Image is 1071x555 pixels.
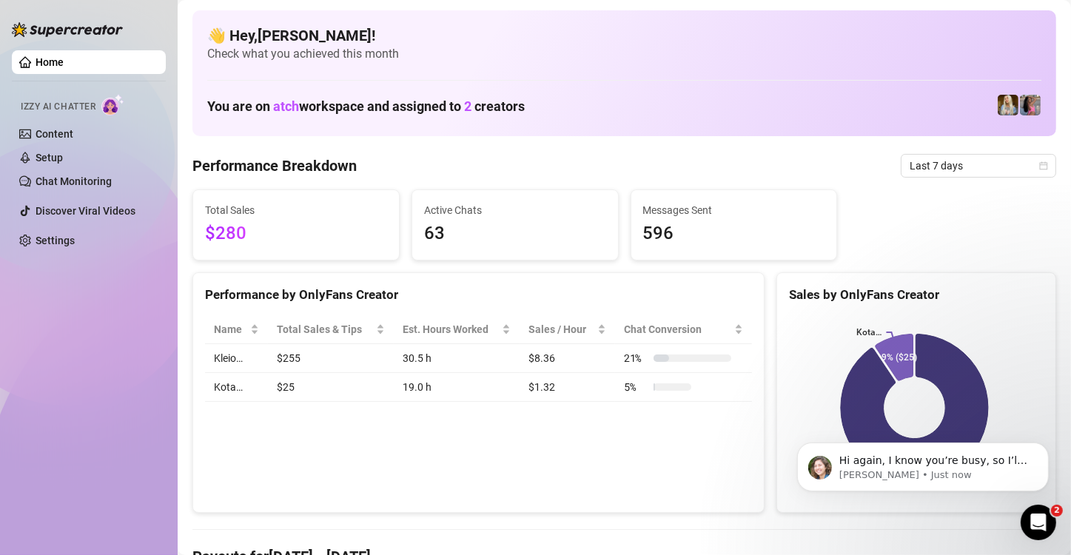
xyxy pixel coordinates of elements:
[205,202,387,218] span: Total Sales
[12,22,123,37] img: logo-BBDzfeDw.svg
[268,344,393,373] td: $255
[268,373,393,402] td: $25
[624,350,648,366] span: 21 %
[424,202,606,218] span: Active Chats
[643,220,825,248] span: 596
[205,373,268,402] td: Kota…
[207,25,1041,46] h4: 👋 Hey, [PERSON_NAME] !
[205,344,268,373] td: Kleio…
[1051,505,1063,517] span: 2
[207,98,525,115] h1: You are on workspace and assigned to creators
[624,321,731,337] span: Chat Conversion
[1021,505,1056,540] iframe: Intercom live chat
[910,155,1047,177] span: Last 7 days
[36,128,73,140] a: Content
[1039,161,1048,170] span: calendar
[207,46,1041,62] span: Check what you achieved this month
[856,327,882,337] text: Kota…
[520,373,615,402] td: $1.32
[394,344,520,373] td: 30.5 h
[268,315,393,344] th: Total Sales & Tips
[21,100,95,114] span: Izzy AI Chatter
[624,379,648,395] span: 5 %
[277,321,372,337] span: Total Sales & Tips
[205,220,387,248] span: $280
[998,95,1018,115] img: Kleio
[789,285,1044,305] div: Sales by OnlyFans Creator
[528,321,594,337] span: Sales / Hour
[36,205,135,217] a: Discover Viral Videos
[36,56,64,68] a: Home
[464,98,471,114] span: 2
[775,411,1071,515] iframe: Intercom notifications message
[101,94,124,115] img: AI Chatter
[615,315,752,344] th: Chat Conversion
[1020,95,1041,115] img: Kota
[214,321,247,337] span: Name
[394,373,520,402] td: 19.0 h
[192,155,357,176] h4: Performance Breakdown
[403,321,499,337] div: Est. Hours Worked
[36,175,112,187] a: Chat Monitoring
[520,315,615,344] th: Sales / Hour
[205,285,752,305] div: Performance by OnlyFans Creator
[520,344,615,373] td: $8.36
[424,220,606,248] span: 63
[36,235,75,246] a: Settings
[643,202,825,218] span: Messages Sent
[273,98,299,114] span: atch
[205,315,268,344] th: Name
[36,152,63,164] a: Setup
